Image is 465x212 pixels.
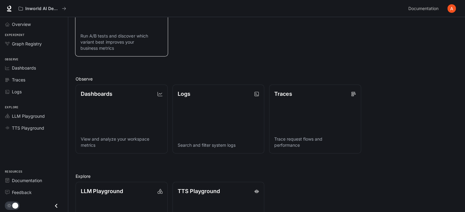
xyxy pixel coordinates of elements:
span: Dark mode toggle [12,202,18,209]
a: Feedback [2,187,66,198]
a: TracesTrace request flows and performance [269,84,361,153]
span: TTS Playground [12,125,44,131]
span: Overview [12,21,31,27]
p: Logs [178,90,190,98]
span: Documentation [12,177,42,184]
h2: Observe [76,76,458,82]
button: User avatar [445,2,458,15]
a: Documentation [2,175,66,186]
p: Run A/B tests and discover which variant best improves your business metrics [80,33,163,51]
p: Trace request flows and performance [274,136,356,148]
span: Traces [12,77,25,83]
p: Search and filter system logs [178,142,259,148]
p: Inworld AI Demos [25,6,59,11]
span: Documentation [408,5,438,13]
a: Documentation [406,2,443,15]
img: User avatar [447,4,456,13]
p: Dashboards [81,90,112,98]
a: DashboardsView and analyze your workspace metrics [76,84,168,153]
a: LogsSearch and filter system logs [172,84,264,153]
p: LLM Playground [81,187,123,195]
a: Overview [2,19,66,30]
a: TTS Playground [2,123,66,133]
span: Dashboards [12,65,36,71]
span: Feedback [12,189,32,196]
p: View and analyze your workspace metrics [81,136,162,148]
span: Logs [12,88,22,95]
span: LLM Playground [12,113,45,119]
button: All workspaces [16,2,69,15]
span: Graph Registry [12,41,42,47]
h2: Explore [76,173,458,179]
p: Traces [274,90,292,98]
p: TTS Playground [178,187,220,195]
a: Logs [2,86,66,97]
a: LLM Playground [2,111,66,121]
a: Graph Registry [2,38,66,49]
a: Traces [2,74,66,85]
button: Close drawer [49,199,63,212]
a: Dashboards [2,63,66,73]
